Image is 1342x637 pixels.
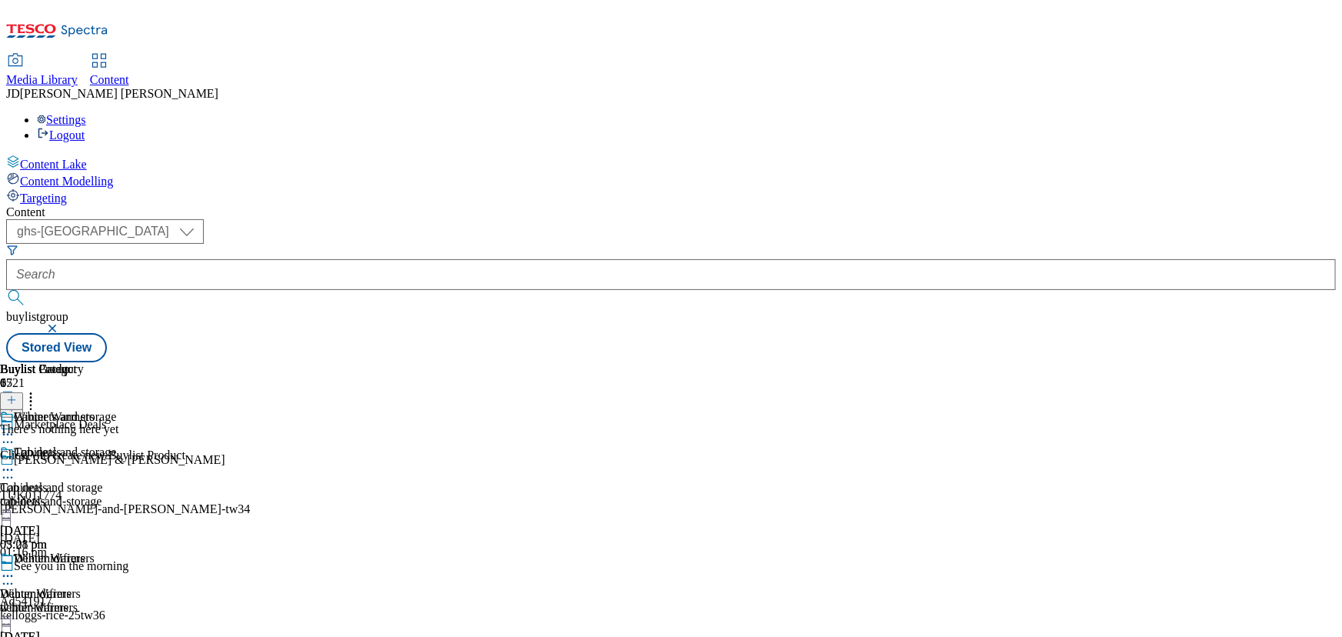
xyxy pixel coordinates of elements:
span: Content Modelling [20,175,113,188]
a: Targeting [6,188,1336,205]
button: Stored View [6,333,107,362]
input: Search [6,259,1336,290]
span: buylistgroup [6,310,68,323]
a: Settings [37,113,86,126]
a: Media Library [6,55,78,87]
div: Content [6,205,1336,219]
svg: Search Filters [6,244,18,256]
span: JD [6,87,20,100]
span: Content Lake [20,158,87,171]
span: [PERSON_NAME] [PERSON_NAME] [20,87,218,100]
span: Content [90,73,129,86]
a: Content Modelling [6,172,1336,188]
a: Content Lake [6,155,1336,172]
a: Logout [37,128,85,142]
a: Content [90,55,129,87]
div: Dehumidifiers [14,552,85,565]
span: Media Library [6,73,78,86]
span: Targeting [20,192,67,205]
